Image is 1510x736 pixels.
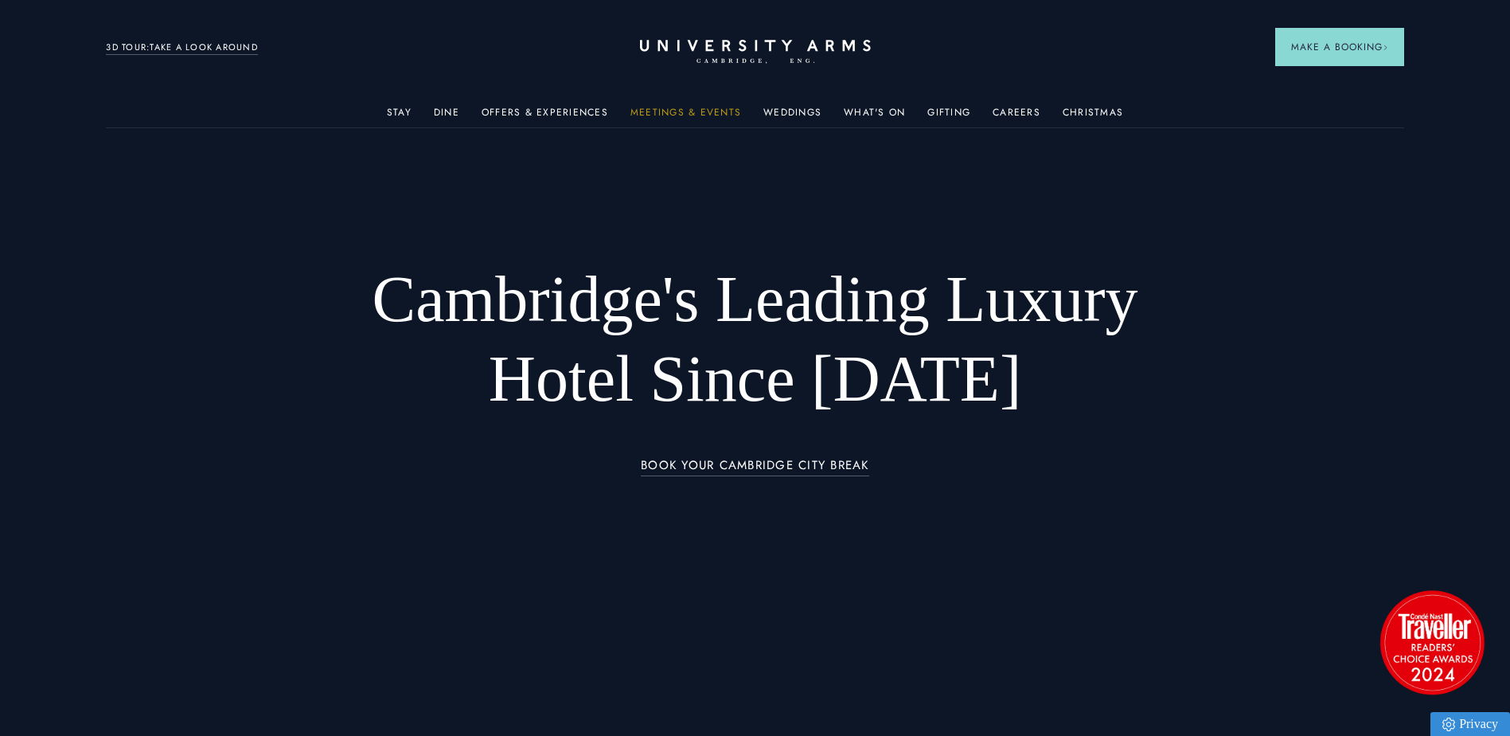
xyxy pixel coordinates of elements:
[434,107,459,127] a: Dine
[1372,582,1492,702] img: image-2524eff8f0c5d55edbf694693304c4387916dea5-1501x1501-png
[630,107,741,127] a: Meetings & Events
[330,260,1180,419] h1: Cambridge's Leading Luxury Hotel Since [DATE]
[927,107,970,127] a: Gifting
[387,107,412,127] a: Stay
[1430,712,1510,736] a: Privacy
[763,107,821,127] a: Weddings
[1383,45,1388,50] img: Arrow icon
[640,40,871,65] a: Home
[641,459,869,477] a: BOOK YOUR CAMBRIDGE CITY BREAK
[1063,107,1123,127] a: Christmas
[106,41,258,55] a: 3D TOUR:TAKE A LOOK AROUND
[1275,28,1404,66] button: Make a BookingArrow icon
[993,107,1040,127] a: Careers
[1291,40,1388,54] span: Make a Booking
[844,107,905,127] a: What's On
[1442,718,1455,731] img: Privacy
[482,107,608,127] a: Offers & Experiences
